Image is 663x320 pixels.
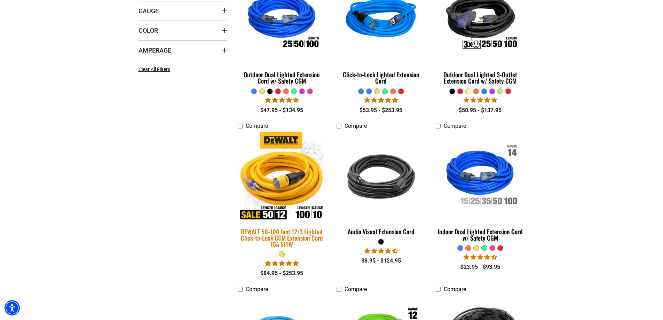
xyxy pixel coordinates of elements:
[233,132,331,221] img: DEWALT 50-100 foot 12/3 Lighted Click-to-Lock CGM Extension Cord 15A SJTW
[337,71,425,84] div: Click-to-Lock Lighted Extension Cord
[436,228,524,241] div: Indoor Dual Lighted Extension Cord w/ Safety CGM
[436,136,524,216] img: Indoor Dual Lighted Extension Cord w/ Safety CGM
[139,66,173,73] a: Clear All Filters
[436,71,524,84] div: Outdoor Dual Lighted 3-Outlet Extension Cord w/ Safety CGM
[139,21,227,40] summary: Color
[238,71,326,84] div: Outdoor Dual Lighted Extension Cord w/ Safety CGM
[139,1,227,21] summary: Gauge
[464,254,497,260] span: 4.40 stars
[337,106,425,115] div: $53.95 - $253.95
[139,26,158,34] span: Color
[238,228,326,247] div: DEWALT 50-100 foot 12/3 Lighted Click-to-Lock CGM Extension Cord 15A SJTW
[139,46,171,54] span: Amperage
[364,97,398,103] span: 4.87 stars
[345,123,367,129] span: Compare
[444,123,466,129] span: Compare
[246,286,268,292] span: Compare
[436,106,524,115] div: $50.95 - $137.95
[139,40,227,60] summary: Amperage
[364,248,398,254] span: 4.70 stars
[337,228,425,235] div: Audio Visual Extension Cord
[238,269,326,278] div: $84.95 - $253.95
[337,136,425,216] img: black
[444,286,466,292] span: Compare
[246,123,268,129] span: Compare
[265,97,299,103] span: 4.81 stars
[345,286,367,292] span: Compare
[436,133,524,245] a: Indoor Dual Lighted Extension Cord w/ Safety CGM Indoor Dual Lighted Extension Cord w/ Safety CGM
[464,97,497,103] span: 4.80 stars
[5,300,20,315] div: Accessibility Menu
[265,260,299,267] span: 4.84 stars
[436,263,524,271] div: $23.95 - $93.95
[139,67,170,72] span: Clear All Filters
[139,7,159,15] span: Gauge
[238,133,326,251] a: DEWALT 50-100 foot 12/3 Lighted Click-to-Lock CGM Extension Cord 15A SJTW DEWALT 50-100 foot 12/3...
[238,106,326,115] div: $47.95 - $134.95
[337,257,425,265] div: $8.95 - $124.95
[337,133,425,239] a: black Audio Visual Extension Cord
